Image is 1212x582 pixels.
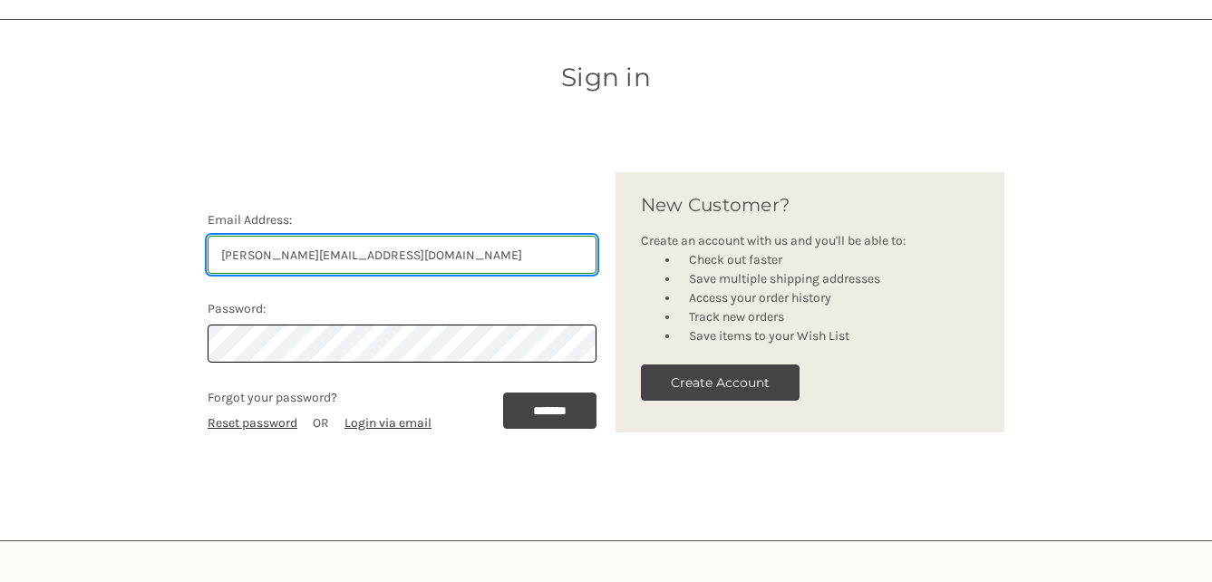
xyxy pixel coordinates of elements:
[208,210,596,229] label: Email Address:
[344,415,431,431] a: Login via email
[679,269,979,288] li: Save multiple shipping addresses
[313,415,329,431] span: OR
[641,231,979,250] p: Create an account with us and you'll be able to:
[679,288,979,307] li: Access your order history
[679,250,979,269] li: Check out faster
[199,58,1014,96] h1: Sign in
[208,388,431,407] p: Forgot your password?
[679,307,979,326] li: Track new orders
[208,415,297,431] a: Reset password
[679,326,979,345] li: Save items to your Wish List
[641,191,979,218] h2: New Customer?
[641,364,800,401] button: Create Account
[208,299,596,318] label: Password:
[641,381,800,396] a: Create Account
